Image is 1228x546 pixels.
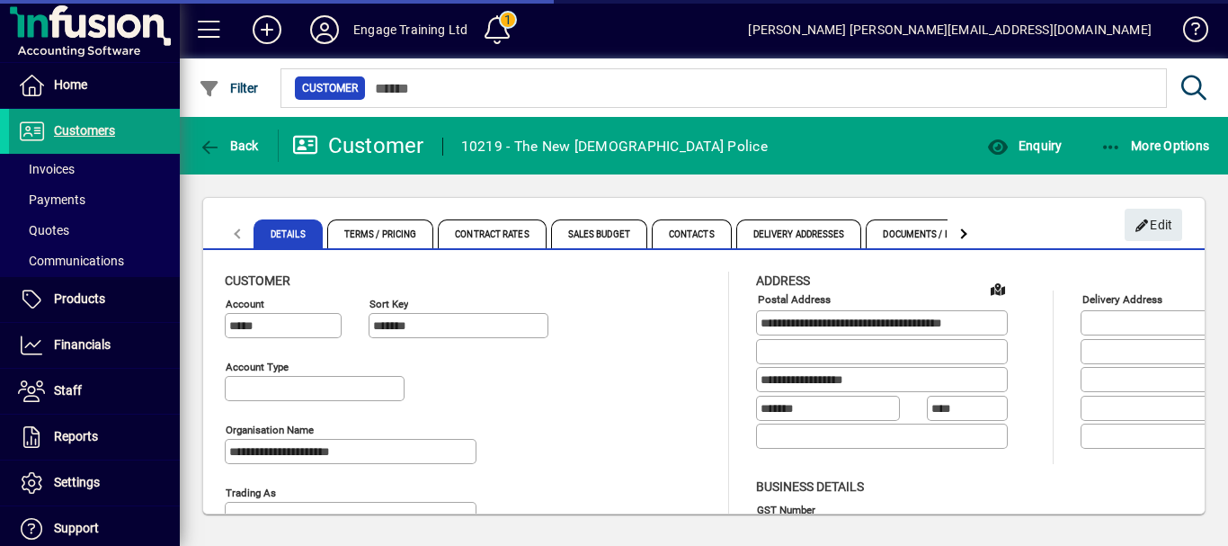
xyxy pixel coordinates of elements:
mat-label: GST Number [757,503,815,515]
a: View on map [983,274,1012,303]
div: Customer [292,131,424,160]
span: Filter [199,81,259,95]
span: Contract Rates [438,219,546,248]
a: Payments [9,184,180,215]
mat-label: Trading as [226,487,276,499]
span: Reports [54,429,98,443]
span: Financials [54,337,111,352]
span: Documents / Images [866,219,995,248]
button: Enquiry [983,130,1066,162]
a: Settings [9,461,180,506]
span: Customer [302,79,358,97]
button: Filter [194,72,263,104]
span: Business details [756,479,864,494]
mat-label: Account [226,298,264,310]
span: Back [199,139,259,153]
a: Products [9,277,180,322]
span: Customers [54,123,115,138]
span: Sales Budget [551,219,647,248]
a: Communications [9,246,180,276]
mat-label: Organisation name [226,424,314,436]
span: Delivery Addresses [736,219,862,248]
div: 10219 - The New [DEMOGRAPHIC_DATA] Police [461,132,768,161]
a: Home [9,63,180,108]
div: [PERSON_NAME] [PERSON_NAME][EMAIL_ADDRESS][DOMAIN_NAME] [748,15,1152,44]
span: Support [54,521,99,535]
span: Customer [225,273,290,288]
span: Settings [54,475,100,489]
span: Enquiry [987,139,1062,153]
span: Address [756,273,810,288]
span: Home [54,77,87,92]
button: More Options [1096,130,1215,162]
span: More Options [1100,139,1210,153]
a: Knowledge Base [1170,4,1206,62]
span: Terms / Pricing [327,219,434,248]
button: Back [194,130,263,162]
mat-label: Sort key [369,298,408,310]
app-page-header-button: Back [180,130,279,162]
button: Edit [1125,209,1182,241]
span: Products [54,291,105,306]
span: Edit [1135,210,1173,240]
a: Invoices [9,154,180,184]
span: Contacts [652,219,732,248]
span: Invoices [18,162,75,176]
span: Details [254,219,323,248]
a: Financials [9,323,180,368]
span: Communications [18,254,124,268]
button: Add [238,13,296,46]
a: Staff [9,369,180,414]
button: Profile [296,13,353,46]
span: Staff [54,383,82,398]
span: Payments [18,192,85,207]
a: Reports [9,415,180,460]
div: Engage Training Ltd [353,15,467,44]
span: Quotes [18,223,69,237]
mat-label: Account Type [226,361,289,373]
a: Quotes [9,215,180,246]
